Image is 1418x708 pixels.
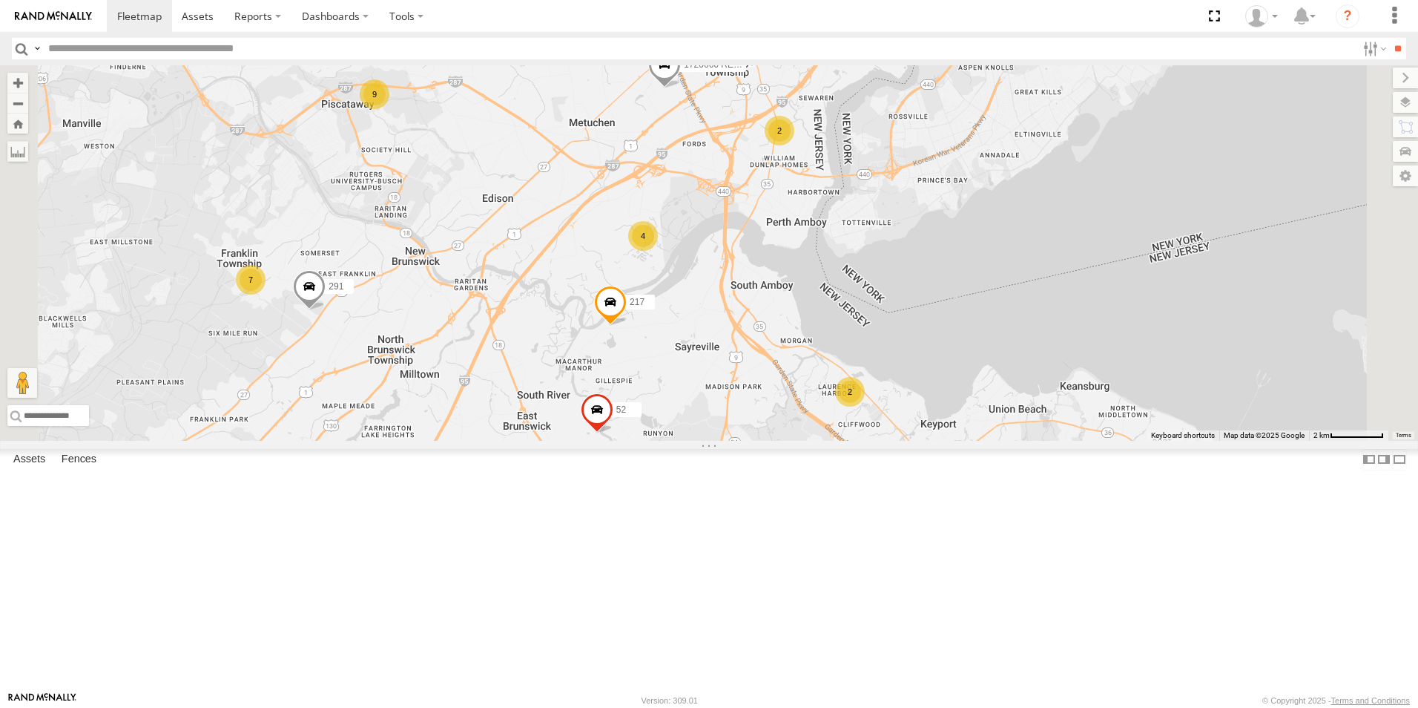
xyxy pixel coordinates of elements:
[835,377,865,407] div: 2
[1393,165,1418,186] label: Map Settings
[7,368,37,398] button: Drag Pegman onto the map to open Street View
[7,93,28,114] button: Zoom out
[236,265,266,295] div: 7
[1392,449,1407,471] label: Hide Summary Table
[7,141,28,162] label: Measure
[329,281,343,292] span: 291
[1240,5,1283,27] div: Matt Square
[1309,430,1388,441] button: Map Scale: 2 km per 69 pixels
[1396,433,1411,439] a: Terms (opens in new tab)
[1151,430,1215,441] button: Keyboard shortcuts
[1262,696,1410,705] div: © Copyright 2025 -
[360,79,389,109] div: 9
[7,114,28,134] button: Zoom Home
[7,73,28,93] button: Zoom in
[1331,696,1410,705] a: Terms and Conditions
[8,693,76,708] a: Visit our Website
[54,449,104,470] label: Fences
[1357,38,1389,59] label: Search Filter Options
[6,449,53,470] label: Assets
[1224,431,1305,439] span: Map data ©2025 Google
[1313,431,1330,439] span: 2 km
[642,696,698,705] div: Version: 309.01
[1376,449,1391,471] label: Dock Summary Table to the Right
[616,404,626,415] span: 52
[1362,449,1376,471] label: Dock Summary Table to the Left
[684,59,759,70] span: 1720666 REMOVE
[31,38,43,59] label: Search Query
[630,298,644,308] span: 217
[1336,4,1359,28] i: ?
[628,221,658,251] div: 4
[15,11,92,22] img: rand-logo.svg
[765,116,794,145] div: 2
